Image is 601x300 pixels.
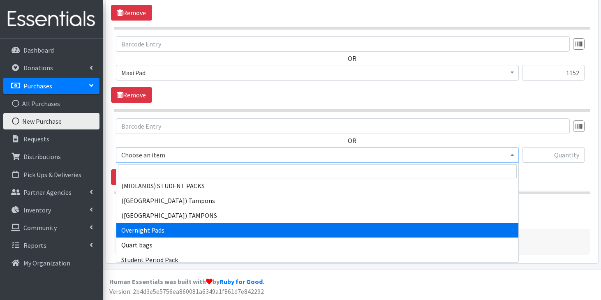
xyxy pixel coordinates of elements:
span: Choose an item [116,147,519,163]
img: HumanEssentials [3,5,99,33]
p: Inventory [23,206,51,214]
p: My Organization [23,259,70,267]
p: Pick Ups & Deliveries [23,171,81,179]
span: Version: 2b4d3e5e5756ea860081a6349a1f861d7e842292 [109,287,264,295]
a: All Purchases [3,95,99,112]
input: Barcode Entry [116,36,570,52]
li: (MIDLANDS) STUDENT PACKS [116,178,518,193]
span: Maxi Pad [116,65,519,81]
a: Purchases [3,78,99,94]
p: Purchases [23,82,52,90]
a: New Purchase [3,113,99,129]
a: Requests [3,131,99,147]
li: ([GEOGRAPHIC_DATA]) Tampons [116,193,518,208]
a: Partner Agencies [3,184,99,201]
li: ([GEOGRAPHIC_DATA]) TAMPONS [116,208,518,223]
strong: Human Essentials was built with by . [109,277,264,286]
a: Dashboard [3,42,99,58]
a: Distributions [3,148,99,165]
a: Remove [111,5,152,21]
p: Dashboard [23,46,54,54]
li: Student Period Pack [116,252,518,267]
a: Remove [111,169,152,185]
a: Pick Ups & Deliveries [3,166,99,183]
a: Ruby for Good [220,277,263,286]
a: Inventory [3,202,99,218]
span: Choose an item [121,149,513,161]
a: My Organization [3,255,99,271]
a: Community [3,219,99,236]
p: Partner Agencies [23,188,72,196]
p: Community [23,224,57,232]
p: Donations [23,64,53,72]
span: Maxi Pad [121,67,513,78]
input: Quantity [522,147,585,163]
li: Overnight Pads [116,223,518,238]
p: Distributions [23,152,61,161]
label: OR [348,136,356,145]
a: Reports [3,237,99,254]
p: Requests [23,135,49,143]
input: Quantity [522,65,585,81]
input: Barcode Entry [116,118,570,134]
label: OR [348,53,356,63]
li: Quart bags [116,238,518,252]
a: Remove [111,87,152,103]
p: Reports [23,241,46,249]
a: Donations [3,60,99,76]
